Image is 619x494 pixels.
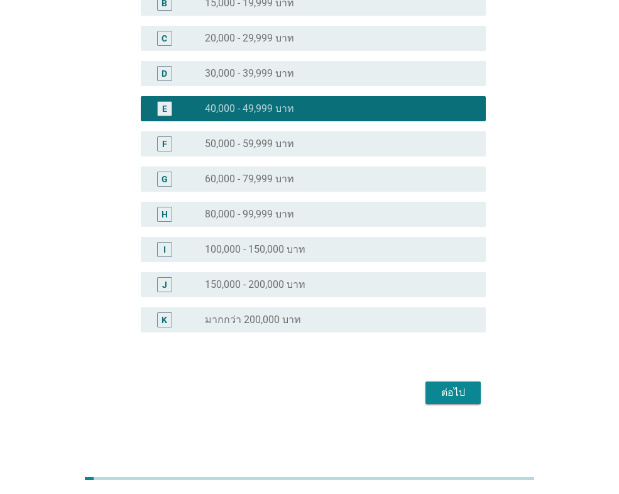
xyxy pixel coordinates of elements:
[205,138,294,150] label: 50,000 - 59,999 บาท
[162,172,168,185] div: G
[162,102,167,115] div: E
[205,278,305,291] label: 150,000 - 200,000 บาท
[205,173,294,185] label: 60,000 - 79,999 บาท
[162,313,167,326] div: K
[205,67,294,80] label: 30,000 - 39,999 บาท
[162,278,167,291] div: J
[425,381,481,404] button: ต่อไป
[162,207,168,221] div: H
[205,243,305,256] label: 100,000 - 150,000 บาท
[162,137,167,150] div: F
[162,31,167,45] div: C
[205,32,294,45] label: 20,000 - 29,999 บาท
[205,314,301,326] label: มากกว่า 200,000 บาท
[162,67,167,80] div: D
[435,385,471,400] div: ต่อไป
[163,243,166,256] div: I
[205,208,294,221] label: 80,000 - 99,999 บาท
[205,102,294,115] label: 40,000 - 49,999 บาท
